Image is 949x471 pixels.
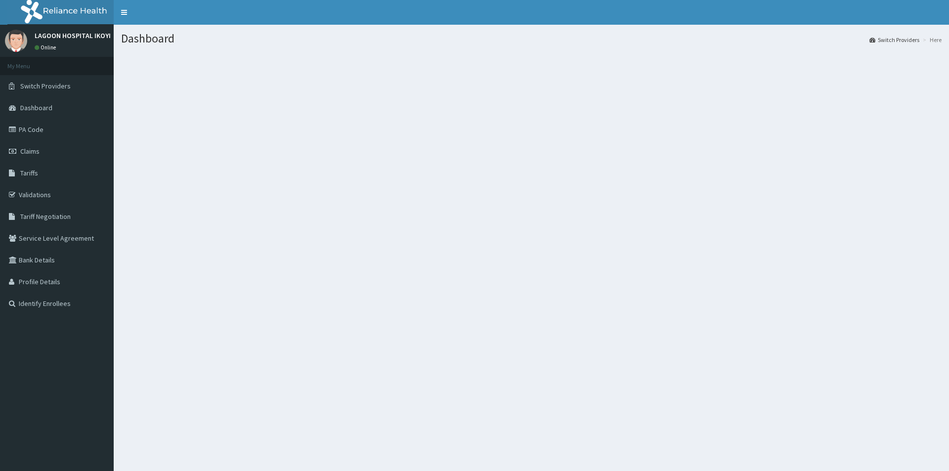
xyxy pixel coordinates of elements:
[121,32,942,45] h1: Dashboard
[5,30,27,52] img: User Image
[869,36,919,44] a: Switch Providers
[20,82,71,90] span: Switch Providers
[35,44,58,51] a: Online
[20,147,40,156] span: Claims
[20,212,71,221] span: Tariff Negotiation
[20,169,38,177] span: Tariffs
[35,32,111,39] p: LAGOON HOSPITAL IKOYI
[920,36,942,44] li: Here
[20,103,52,112] span: Dashboard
